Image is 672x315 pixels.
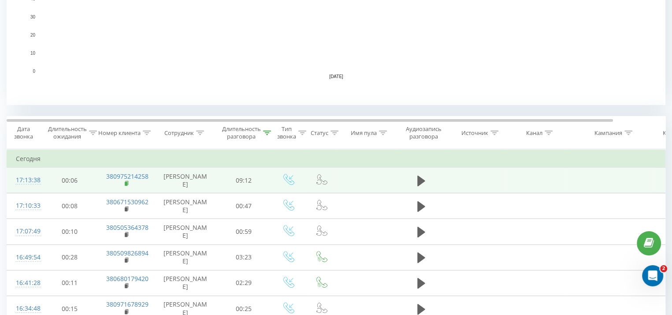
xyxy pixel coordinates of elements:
td: 00:28 [42,244,97,270]
div: Отправить сообщениеОбычно мы отвечаем в течение менее минуты [9,119,167,161]
td: [PERSON_NAME] [155,193,216,219]
div: 17:07:49 [16,223,33,240]
div: Имя пула [351,129,377,137]
td: 00:59 [216,219,271,244]
td: 09:12 [216,168,271,193]
div: Источник [461,129,488,137]
div: 17:13:38 [16,172,33,189]
text: 20 [30,33,36,37]
td: 00:11 [42,270,97,296]
div: Канал [526,129,542,137]
div: API Ringostat. API-запрос соединения 2х номеров [18,195,148,213]
td: 00:10 [42,219,97,244]
button: Помощь [118,214,176,249]
img: Profile image for Yeva [94,14,112,32]
div: Длительность разговора [222,125,261,140]
div: Тип звонка [277,125,296,140]
text: 10 [30,51,36,56]
span: 2 [660,265,667,272]
iframe: Intercom live chat [642,265,663,286]
span: Поиск по статьям [18,174,80,184]
a: 380671530962 [106,198,149,206]
td: [PERSON_NAME] [155,168,216,193]
td: 00:47 [216,193,271,219]
div: Сотрудник [164,129,194,137]
img: Profile image for Daria [111,14,129,32]
span: Главная [15,236,44,242]
div: Статус [311,129,328,137]
div: 16:41:28 [16,274,33,292]
td: 00:06 [42,168,97,193]
a: 380971678929 [106,300,149,308]
div: Кампания [594,129,622,137]
span: Помощь [134,236,160,242]
button: Чат [59,214,117,249]
img: logo [18,17,77,30]
td: 03:23 [216,244,271,270]
p: Привет! 👋 [18,63,159,78]
text: 30 [30,15,36,19]
div: API Ringostat. API-запрос соединения 2х номеров [13,191,163,217]
td: [PERSON_NAME] [155,219,216,244]
text: [DATE] [329,74,343,79]
td: 02:29 [216,270,271,296]
a: 380509826894 [106,249,149,257]
text: 0 [33,69,35,74]
div: Отправить сообщение [18,126,147,135]
div: Аудиозапись разговора [402,125,445,140]
a: 380505364378 [106,223,149,232]
p: Чем мы можем помочь? [18,78,159,108]
div: 17:10:33 [16,197,33,214]
div: Обычно мы отвечаем в течение менее минуты [18,135,147,154]
div: Длительность ожидания [48,125,87,140]
a: 380680179420 [106,274,149,283]
td: [PERSON_NAME] [155,244,216,270]
a: 380975214258 [106,172,149,180]
img: Profile image for Yuliia [128,14,145,32]
div: Номер клиента [98,129,141,137]
span: Чат [82,236,94,242]
td: [PERSON_NAME] [155,270,216,296]
button: Поиск по статьям [13,170,163,187]
div: 16:49:54 [16,249,33,266]
td: 00:08 [42,193,97,219]
div: Дата звонка [7,125,40,140]
div: Закрыть [152,14,167,30]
